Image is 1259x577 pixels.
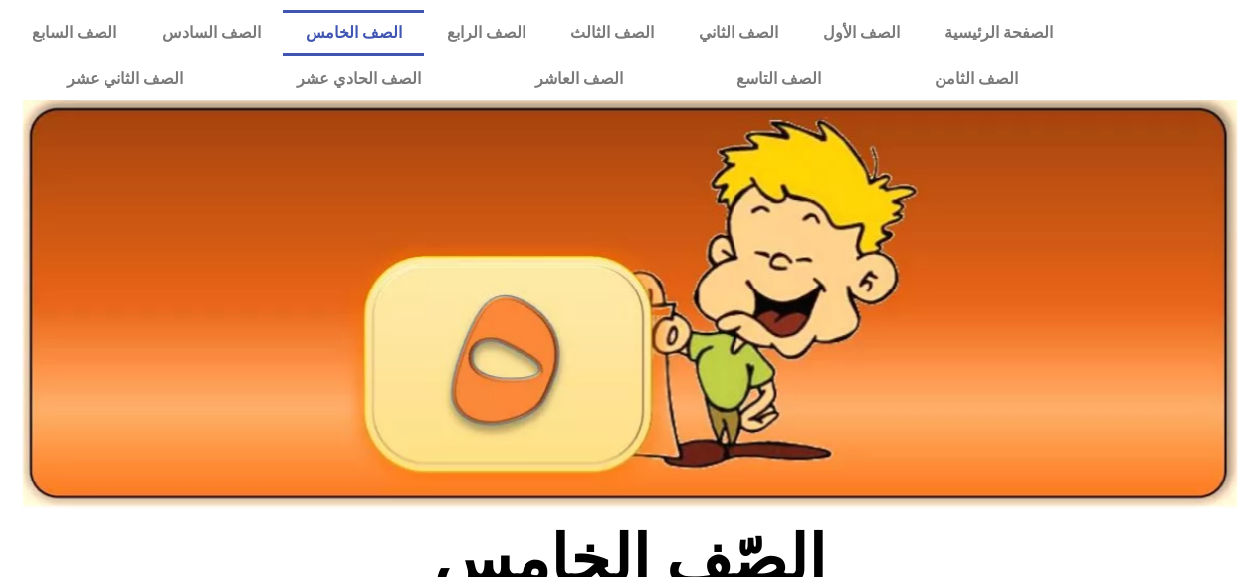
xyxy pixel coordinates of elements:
[240,56,478,101] a: الصف الحادي عشر
[676,10,800,56] a: الصف الثاني
[680,56,878,101] a: الصف التاسع
[922,10,1075,56] a: الصفحة الرئيسية
[424,10,547,56] a: الصف الرابع
[139,10,283,56] a: الصف السادس
[283,10,424,56] a: الصف الخامس
[479,56,680,101] a: الصف العاشر
[10,10,139,56] a: الصف السابع
[878,56,1075,101] a: الصف الثامن
[800,10,922,56] a: الصف الأول
[10,56,240,101] a: الصف الثاني عشر
[547,10,676,56] a: الصف الثالث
